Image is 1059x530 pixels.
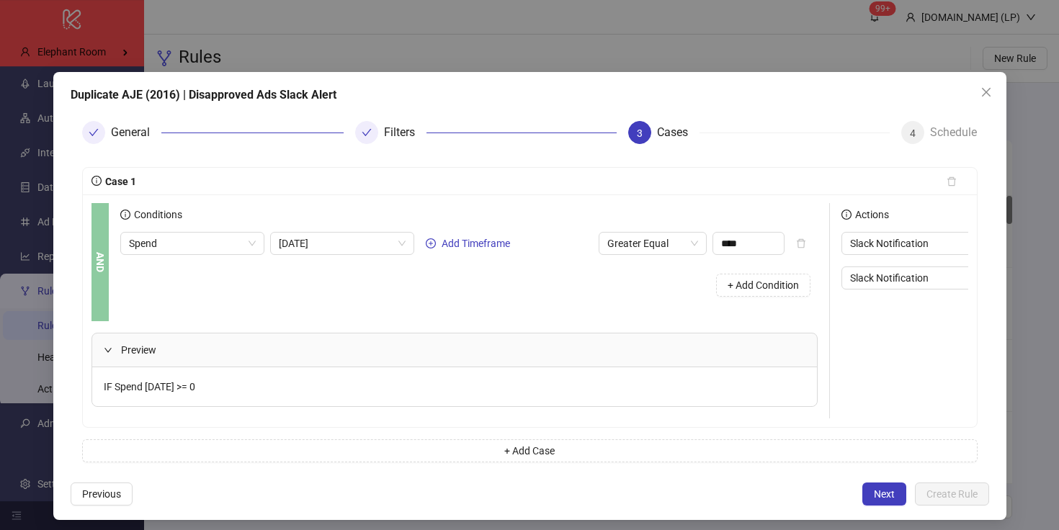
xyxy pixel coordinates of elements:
span: Add Timeframe [442,238,510,249]
div: Filters [384,121,426,144]
button: + Add Condition [716,274,810,297]
span: info-circle [841,210,852,220]
span: info-circle [91,176,102,186]
span: Spend [129,233,256,254]
span: + Add Case [504,445,555,457]
span: Slack Notification [850,267,977,289]
span: check [89,127,99,138]
div: Cases [657,121,700,144]
button: Create Rule [915,482,989,506]
span: + Add Condition [728,279,799,291]
span: 4 [910,127,916,139]
span: check [362,127,372,138]
div: Duplicate AJE (2016) | Disapproved Ads Slack Alert [71,86,989,104]
span: Actions [852,209,889,220]
button: Next [862,482,906,506]
div: General [111,121,161,144]
span: close [980,86,992,98]
div: Schedule [930,121,977,144]
button: delete [785,232,818,255]
span: plus-circle [426,238,436,248]
button: Close [975,81,998,104]
span: Preview [121,342,805,358]
span: info-circle [120,210,130,220]
b: AND [92,252,108,272]
div: Preview [92,333,817,367]
button: + Add Case [82,439,978,462]
span: Slack Notification [850,233,977,254]
span: Greater Equal [607,233,698,254]
span: expanded [104,346,112,354]
span: Conditions [130,209,182,220]
button: delete [935,170,968,193]
span: Next [874,488,895,500]
button: Add Timeframe [420,235,516,252]
span: Case 1 [102,176,136,187]
span: Today [279,233,406,254]
span: 3 [637,127,643,139]
span: Previous [82,488,121,500]
span: IF Spend [DATE] >= 0 [104,381,195,392]
button: Previous [71,482,133,506]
